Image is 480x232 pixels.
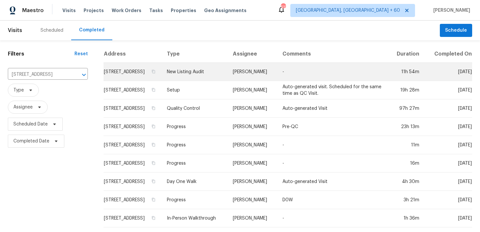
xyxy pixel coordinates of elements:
td: [DATE] [424,154,472,173]
td: 11h 54m [388,63,424,81]
button: Copy Address [151,87,156,93]
button: Copy Address [151,215,156,221]
td: 19h 28m [388,81,424,99]
th: Comments [277,45,388,63]
td: [STREET_ADDRESS] [104,136,162,154]
span: Properties [171,7,196,14]
td: [STREET_ADDRESS] [104,154,162,173]
span: Type [13,87,24,93]
td: 4h 30m [388,173,424,191]
td: Auto-generated Visit [277,99,388,118]
td: - [277,154,388,173]
td: [STREET_ADDRESS] [104,81,162,99]
td: [PERSON_NAME] [228,209,277,227]
td: [STREET_ADDRESS] [104,191,162,209]
div: 512 [281,4,285,10]
button: Copy Address [151,105,156,111]
td: Pre-QC [277,118,388,136]
span: Visits [62,7,76,14]
td: [DATE] [424,136,472,154]
td: 23h 13m [388,118,424,136]
span: Maestro [22,7,44,14]
th: Address [104,45,162,63]
td: [PERSON_NAME] [228,118,277,136]
td: Progress [162,118,228,136]
td: [STREET_ADDRESS] [104,173,162,191]
td: - [277,136,388,154]
span: Projects [84,7,104,14]
td: [PERSON_NAME] [228,63,277,81]
td: 16m [388,154,424,173]
td: - [277,63,388,81]
span: Assignee [13,104,33,110]
span: Tasks [149,8,163,13]
span: [GEOGRAPHIC_DATA], [GEOGRAPHIC_DATA] + 60 [296,7,400,14]
td: [STREET_ADDRESS] [104,118,162,136]
th: Duration [388,45,424,63]
div: Scheduled [40,27,63,34]
th: Assignee [228,45,277,63]
td: In-Person Walkthrough [162,209,228,227]
span: Work Orders [112,7,141,14]
input: Search for an address... [8,70,70,80]
button: Schedule [440,24,472,37]
td: [DATE] [424,118,472,136]
td: [PERSON_NAME] [228,81,277,99]
button: Open [79,70,88,79]
td: 3h 21m [388,191,424,209]
td: [PERSON_NAME] [228,191,277,209]
button: Copy Address [151,197,156,203]
td: 11m [388,136,424,154]
div: Completed [79,27,104,33]
span: Visits [8,23,22,38]
td: [DATE] [424,173,472,191]
span: [PERSON_NAME] [431,7,470,14]
td: [PERSON_NAME] [228,173,277,191]
td: [PERSON_NAME] [228,136,277,154]
th: Completed On [424,45,472,63]
th: Type [162,45,228,63]
span: Geo Assignments [204,7,247,14]
td: Progress [162,136,228,154]
h1: Filters [8,51,74,57]
td: Auto-generated visit. Scheduled for the same time as QC Visit. [277,81,388,99]
button: Copy Address [151,178,156,184]
td: [PERSON_NAME] [228,99,277,118]
td: [STREET_ADDRESS] [104,63,162,81]
button: Copy Address [151,124,156,129]
td: [DATE] [424,191,472,209]
td: Quality Control [162,99,228,118]
td: Progress [162,154,228,173]
td: [STREET_ADDRESS] [104,209,162,227]
td: 1h 36m [388,209,424,227]
button: Copy Address [151,142,156,148]
td: [DATE] [424,63,472,81]
td: - [277,209,388,227]
td: [PERSON_NAME] [228,154,277,173]
div: Reset [74,51,88,57]
button: Copy Address [151,160,156,166]
td: Day One Walk [162,173,228,191]
span: Scheduled Date [13,121,48,127]
td: Progress [162,191,228,209]
span: Completed Date [13,138,49,144]
td: 97h 27m [388,99,424,118]
td: [DATE] [424,99,472,118]
td: [DATE] [424,81,472,99]
td: [STREET_ADDRESS] [104,99,162,118]
td: Setup [162,81,228,99]
td: New Listing Audit [162,63,228,81]
td: [DATE] [424,209,472,227]
button: Copy Address [151,69,156,75]
span: Schedule [445,26,467,35]
td: D0W [277,191,388,209]
td: Auto-generated Visit [277,173,388,191]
